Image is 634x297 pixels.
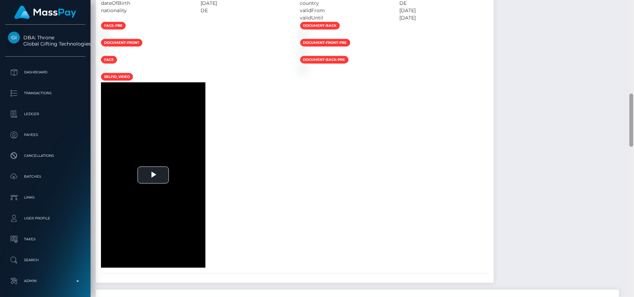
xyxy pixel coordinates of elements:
[300,66,306,72] img: 03aa0bd8-bd21-4ff6-b22e-6e95416b04f3
[195,7,295,14] div: DE
[394,7,494,14] div: [DATE]
[101,32,107,38] img: f1fad6e4-7b27-4189-a341-2282200a498b
[138,167,169,184] button: Play Video
[8,276,83,286] p: Admin
[14,6,76,19] img: MassPay Logo
[5,147,85,164] a: Cancellations
[5,272,85,290] a: Admin
[5,168,85,185] a: Batches
[96,7,195,14] div: nationality
[5,189,85,206] a: Links
[300,49,306,55] img: 4b2ac730-87cc-4d3e-a257-d2d6a662d2ca
[101,39,142,47] span: document-front
[101,66,107,72] img: 53309b15-42e3-419d-802a-2cfdf579585a
[101,49,107,55] img: be13bae0-59ed-4601-9b11-fccf51b3b89c
[8,88,83,98] p: Transactions
[8,213,83,224] p: User Profile
[5,64,85,81] a: Dashboard
[8,234,83,244] p: Taxes
[5,251,85,269] a: Search
[8,192,83,203] p: Links
[300,56,349,64] span: document-back-pre
[101,56,117,64] span: face
[101,82,205,268] div: Video Player
[8,171,83,182] p: Batches
[5,105,85,123] a: Ledger
[8,255,83,265] p: Search
[5,210,85,227] a: User Profile
[8,32,20,43] img: Global Gifting Technologies Inc
[101,22,126,30] span: face-pre
[295,7,394,14] div: validFrom
[8,67,83,78] p: Dashboard
[5,126,85,144] a: Payees
[300,32,306,38] img: fef54dfe-933a-46fb-b702-094acc988204
[295,14,394,22] div: validUntil
[101,73,133,81] span: selfid_video
[8,109,83,119] p: Ledger
[8,130,83,140] p: Payees
[5,85,85,102] a: Transactions
[8,151,83,161] p: Cancellations
[5,34,85,47] span: DBA: Throne Global Gifting Technologies Inc
[5,231,85,248] a: Taxes
[300,22,340,30] span: document-back
[300,39,350,47] span: document-front-pre
[394,14,494,22] div: [DATE]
